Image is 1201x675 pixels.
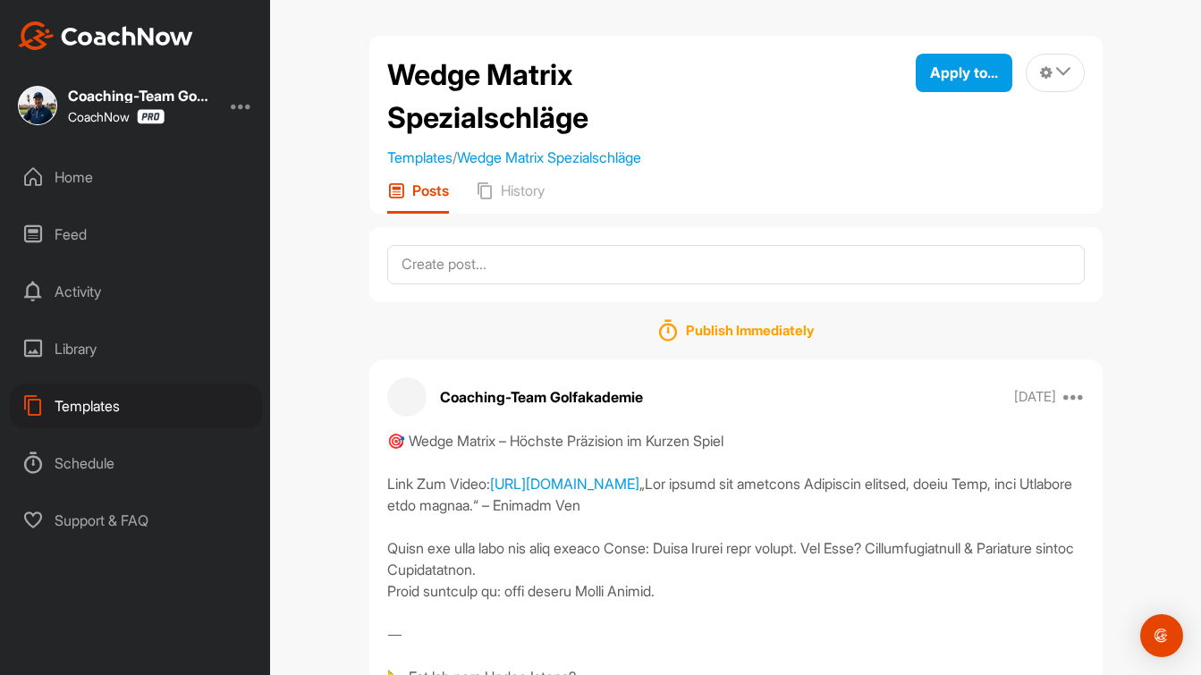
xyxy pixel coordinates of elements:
[10,326,262,371] div: Library
[930,63,998,81] span: Apply to...
[10,269,262,314] div: Activity
[440,386,643,408] p: Coaching-Team Golfakademie
[10,212,262,257] div: Feed
[387,54,629,139] h2: Wedge Matrix Spezialschläge
[387,148,641,166] span: /
[18,86,57,125] img: square_76f96ec4196c1962453f0fa417d3756b.jpg
[412,181,449,199] p: Posts
[68,89,211,103] div: Coaching-Team Golfakademie
[501,181,545,199] p: History
[10,384,262,428] div: Templates
[1014,388,1056,406] p: [DATE]
[387,148,452,166] a: Templates
[137,109,165,124] img: CoachNow Pro
[490,475,639,493] a: [URL][DOMAIN_NAME]
[10,155,262,199] div: Home
[18,21,193,50] img: CoachNow
[1140,614,1183,657] div: Open Intercom Messenger
[10,498,262,543] div: Support & FAQ
[68,109,165,124] div: CoachNow
[10,441,262,485] div: Schedule
[686,324,814,338] h1: Publish Immediately
[916,54,1012,92] button: Apply to...
[457,148,641,166] a: Wedge Matrix Spezialschläge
